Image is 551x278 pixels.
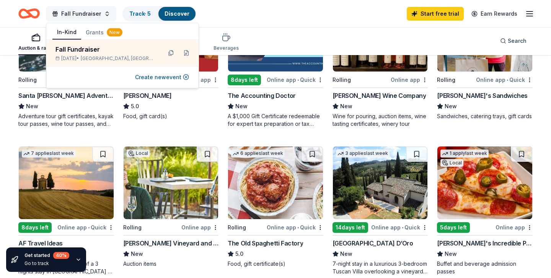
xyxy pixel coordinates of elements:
[214,45,239,51] div: Beverages
[333,239,413,248] div: [GEOGRAPHIC_DATA] D’Oro
[333,146,428,275] a: Image for Villa Sogni D’Oro3 applieslast week14days leftOnline app•Quick[GEOGRAPHIC_DATA] D’OroNe...
[131,102,139,111] span: 5.0
[228,239,303,248] div: The Old Spaghetti Factory
[267,75,323,85] div: Online app Quick
[61,9,101,18] span: Fall Fundraiser
[437,239,533,248] div: [PERSON_NAME]'s Incredible Pizza
[228,223,246,232] div: Rolling
[336,150,390,158] div: 3 applies last week
[267,223,323,232] div: Online app Quick
[340,249,352,258] span: New
[437,75,455,85] div: Rolling
[228,260,323,268] div: Food, gift certificate(s)
[24,260,69,267] div: Go to track
[53,252,69,259] div: 40 %
[228,75,261,85] div: 8 days left
[46,6,116,21] button: Fall Fundraiser
[496,223,533,232] div: Online app
[508,36,527,46] span: Search
[333,260,428,275] div: 7-night stay in a luxurious 3-bedroom Tuscan Villa overlooking a vineyard and the ancient walled ...
[214,30,239,55] button: Beverages
[440,159,463,167] div: Local
[402,224,403,231] span: •
[55,55,156,62] div: [DATE] •
[123,146,219,268] a: Image for Honig Vineyard and WineryLocalRollingOnline app[PERSON_NAME] Vineyard and WineryNewAuct...
[18,146,114,275] a: Image for AF Travel Ideas7 applieslast week8days leftOnline app•QuickAF Travel IdeasNewTaste of T...
[123,91,172,100] div: [PERSON_NAME]
[18,239,63,248] div: AF Travel Ideas
[18,75,37,85] div: Rolling
[135,73,189,82] button: Create newevent
[445,249,457,258] span: New
[123,112,219,120] div: Food, gift card(s)
[18,91,114,100] div: Santa [PERSON_NAME] Adventure Company
[18,45,53,51] div: Auction & raffle
[440,150,489,158] div: 1 apply last week
[228,146,323,219] img: Image for The Old Spaghetti Factory
[235,249,243,258] span: 5.0
[24,252,69,259] div: Get started
[165,10,189,17] a: Discover
[333,222,368,233] div: 14 days left
[333,91,426,100] div: [PERSON_NAME] Wine Company
[26,102,38,111] span: New
[123,260,219,268] div: Auction items
[129,10,151,17] a: Track· 5
[122,6,196,21] button: Track· 5Discover
[437,146,532,219] img: Image for John's Incredible Pizza
[437,260,533,275] div: Buffet and beverage admission passes
[181,75,218,85] div: Online app
[371,223,428,232] div: Online app Quick
[437,146,533,275] a: Image for John's Incredible Pizza1 applylast weekLocal5days leftOnline app[PERSON_NAME]'s Incredi...
[18,30,53,55] button: Auction & raffle
[297,77,299,83] span: •
[57,223,114,232] div: Online app Quick
[297,224,299,231] span: •
[22,150,75,158] div: 7 applies last week
[494,33,533,49] button: Search
[131,249,143,258] span: New
[124,146,218,219] img: Image for Honig Vineyard and Winery
[476,75,533,85] div: Online app Quick
[507,77,508,83] span: •
[81,55,156,62] span: [GEOGRAPHIC_DATA], [GEOGRAPHIC_DATA]
[18,222,52,233] div: 8 days left
[19,146,114,219] img: Image for AF Travel Ideas
[467,7,522,21] a: Earn Rewards
[340,102,352,111] span: New
[127,150,150,157] div: Local
[107,28,122,37] div: New
[55,45,156,54] div: Fall Fundraiser
[52,25,81,40] button: In-Kind
[333,146,428,219] img: Image for Villa Sogni D’Oro
[437,112,533,120] div: Sandwiches, catering trays, gift cards
[123,223,142,232] div: Rolling
[437,91,528,100] div: [PERSON_NAME]'s Sandwiches
[445,102,457,111] span: New
[391,75,428,85] div: Online app
[437,222,470,233] div: 5 days left
[231,150,285,158] div: 6 applies last week
[333,112,428,128] div: Wine for pouring, auction items, wine tasting certificates, winery tour
[81,26,127,39] button: Grants
[123,239,219,248] div: [PERSON_NAME] Vineyard and Winery
[18,112,114,128] div: Adventure tour gift certificates, kayak tour passes, wine tour passes, and outdoor experience vou...
[228,112,323,128] div: A $1,000 Gift Certificate redeemable for expert tax preparation or tax resolution services—recipi...
[18,5,40,23] a: Home
[228,146,323,268] a: Image for The Old Spaghetti Factory6 applieslast weekRollingOnline app•QuickThe Old Spaghetti Fac...
[333,75,351,85] div: Rolling
[235,102,248,111] span: New
[181,223,218,232] div: Online app
[88,224,90,231] span: •
[407,7,464,21] a: Start free trial
[228,91,296,100] div: The Accounting Doctor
